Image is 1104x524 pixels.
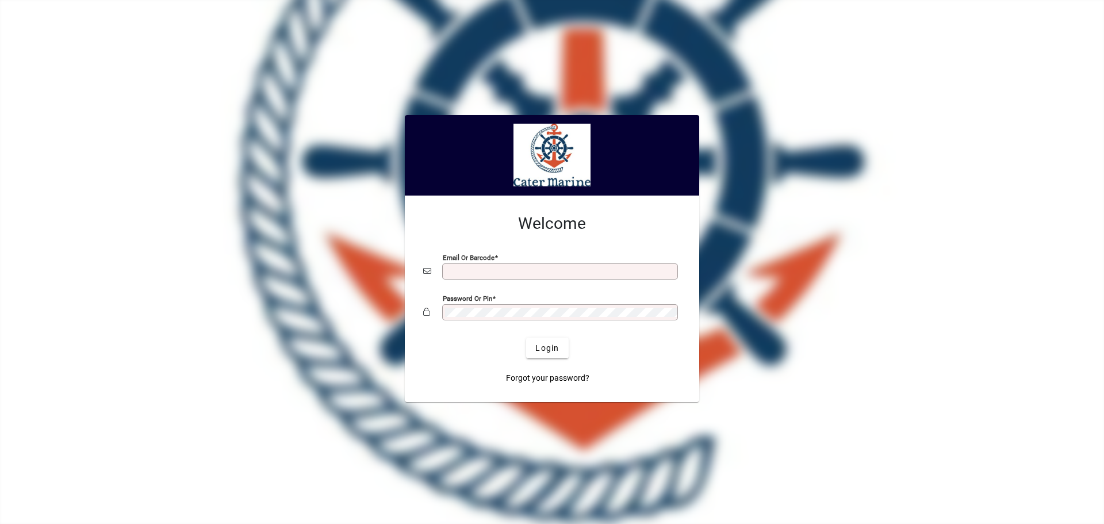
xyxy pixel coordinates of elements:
[443,254,494,262] mat-label: Email or Barcode
[423,214,681,234] h2: Welcome
[443,294,492,303] mat-label: Password or Pin
[535,342,559,354] span: Login
[526,338,568,358] button: Login
[506,372,589,384] span: Forgot your password?
[501,368,594,388] a: Forgot your password?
